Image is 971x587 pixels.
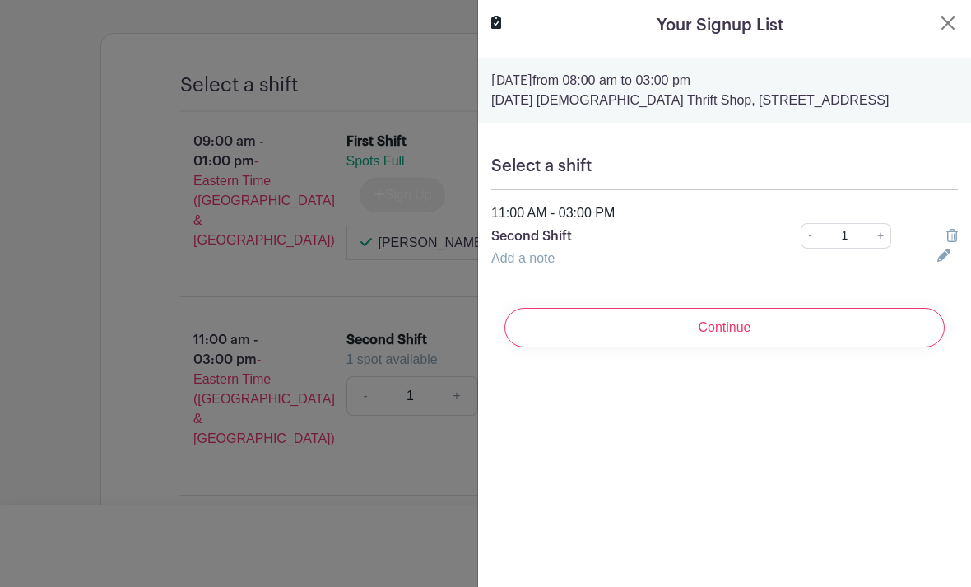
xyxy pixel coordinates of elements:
a: Add a note [491,251,555,265]
h5: Your Signup List [657,13,783,38]
input: Continue [504,308,945,347]
h5: Select a shift [491,156,958,176]
a: - [801,223,819,249]
div: 11:00 AM - 03:00 PM [481,203,968,223]
a: + [871,223,891,249]
button: Close [938,13,958,33]
p: Second Shift [491,226,755,246]
p: from 08:00 am to 03:00 pm [491,71,958,91]
strong: [DATE] [491,74,532,87]
p: [DATE] [DEMOGRAPHIC_DATA] Thrift Shop, [STREET_ADDRESS] [491,91,958,110]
